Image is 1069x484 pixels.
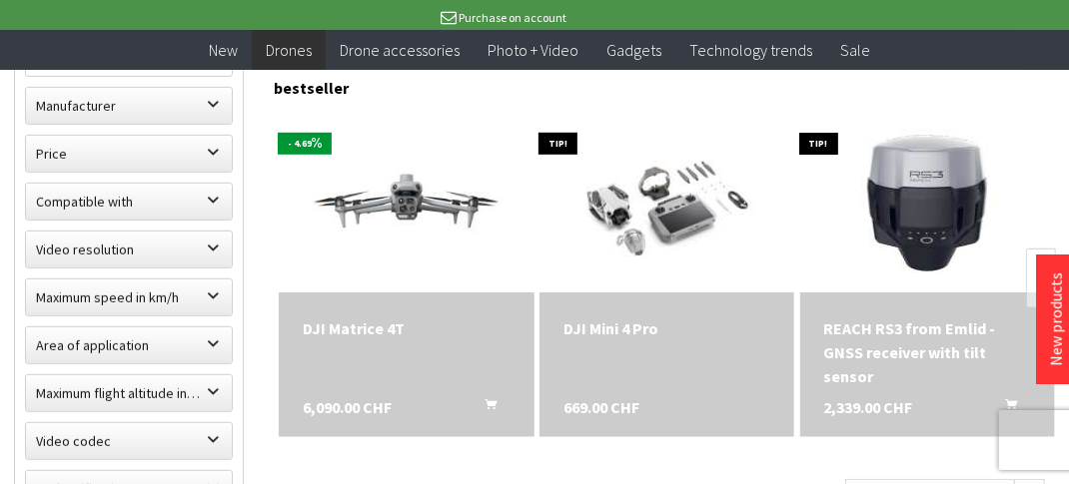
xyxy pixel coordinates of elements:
a: DJI Mini 4 Pro 669.00 CHF [563,316,770,340]
label: Maximum speed in km/h [26,279,232,315]
a: Gadgets [592,30,675,71]
font: REACH RS3 from Emlid - GNSS receiver with tilt sensor [824,318,996,386]
label: Area of ​​application [26,327,232,363]
a: New products [1046,272,1066,366]
font: Manufacturer [36,97,116,115]
a: Drones [252,30,326,71]
font: Technology trends [689,40,812,60]
a: DJI Matrice 4T 6,090.00 CHF Add to Cart [303,316,510,340]
a: REACH RS3 from Emlid - GNSS receiver with tilt sensor 2,339.00 CHF Add to Cart [824,316,1031,388]
label: Video codec [26,423,232,459]
a: New [195,30,252,71]
button: Add to Cart [981,395,1029,421]
font: Video resolution [36,241,134,258]
font: Drone accessories [340,40,460,60]
label: Compatible with [26,184,232,220]
font: Video codec [36,432,111,450]
label: Price [26,136,232,172]
font: DJI Mini 4 Pro [563,318,658,338]
a: Drone accessories [326,30,474,71]
font: New [209,40,238,60]
a: Sale [826,30,884,71]
font: 6,090.00 CHF [303,397,392,417]
button: Add to Cart [461,395,509,421]
font: Price [36,145,67,163]
font: 2,339.00 CHF [824,397,913,417]
font: Maximum flight altitude in meters [36,384,234,402]
img: DJI Matrice 4T [279,131,534,274]
font: Gadgets [606,40,661,60]
label: Maximum flight altitude in meters [26,375,232,411]
a: Photo + Video [474,30,592,71]
font: Compatible with [36,193,133,211]
font: Photo + Video [488,40,578,60]
font: Maximum speed in km/h [36,288,179,306]
img: REACH RS3 from Emlid - GNSS receiver with tilt sensor [837,113,1017,292]
font: bestseller [274,78,349,98]
font: 669.00 CHF [563,397,639,417]
img: DJI Mini 4 Pro [554,113,779,292]
font: Sale [840,40,870,60]
a: Technology trends [675,30,826,71]
label: Manufacturer [26,88,232,124]
font: Area of ​​application [36,336,149,354]
label: Video resolution [26,232,232,267]
font: DJI Matrice 4T [303,318,405,338]
font: Drones [266,40,312,60]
